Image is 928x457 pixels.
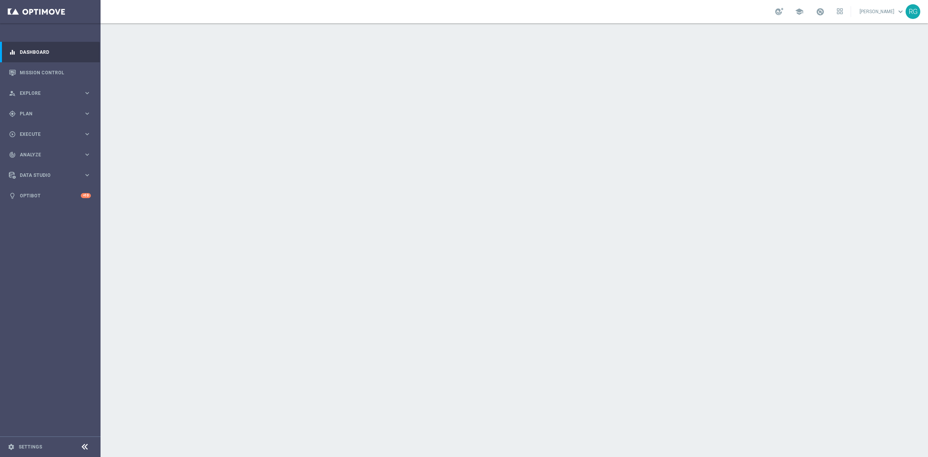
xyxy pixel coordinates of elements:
div: Data Studio [9,172,84,179]
span: Analyze [20,152,84,157]
div: Optibot [9,185,91,206]
i: settings [8,443,15,450]
i: equalizer [9,49,16,56]
span: Data Studio [20,173,84,178]
a: [PERSON_NAME]keyboard_arrow_down [859,6,906,17]
button: lightbulb Optibot +10 [9,193,91,199]
span: Explore [20,91,84,96]
i: keyboard_arrow_right [84,110,91,117]
i: gps_fixed [9,110,16,117]
button: person_search Explore keyboard_arrow_right [9,90,91,96]
i: keyboard_arrow_right [84,89,91,97]
div: Analyze [9,151,84,158]
span: school [795,7,803,16]
i: play_circle_outline [9,131,16,138]
div: RG [906,4,920,19]
i: person_search [9,90,16,97]
i: keyboard_arrow_right [84,171,91,179]
div: +10 [81,193,91,198]
span: Plan [20,111,84,116]
a: Dashboard [20,42,91,62]
div: Plan [9,110,84,117]
i: keyboard_arrow_right [84,130,91,138]
div: Explore [9,90,84,97]
span: Execute [20,132,84,137]
i: lightbulb [9,192,16,199]
a: Optibot [20,185,81,206]
div: Dashboard [9,42,91,62]
i: track_changes [9,151,16,158]
button: Mission Control [9,70,91,76]
button: equalizer Dashboard [9,49,91,55]
a: Mission Control [20,62,91,83]
button: track_changes Analyze keyboard_arrow_right [9,152,91,158]
button: play_circle_outline Execute keyboard_arrow_right [9,131,91,137]
span: keyboard_arrow_down [896,7,905,16]
a: Settings [19,445,42,449]
button: Data Studio keyboard_arrow_right [9,172,91,178]
button: gps_fixed Plan keyboard_arrow_right [9,111,91,117]
i: keyboard_arrow_right [84,151,91,158]
div: Mission Control [9,62,91,83]
div: Execute [9,131,84,138]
